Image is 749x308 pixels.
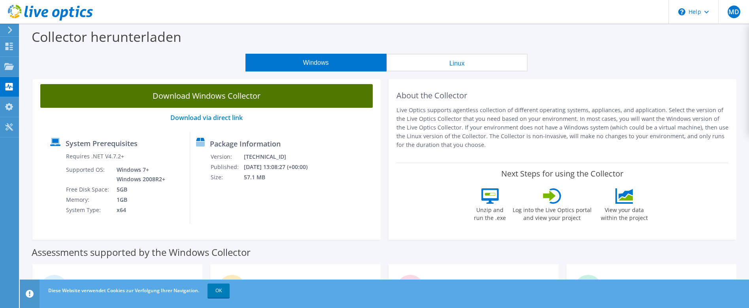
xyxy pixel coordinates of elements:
[111,184,167,195] td: 5GB
[243,162,318,172] td: [DATE] 13:08:27 (+00:00)
[66,205,111,215] td: System Type:
[111,195,167,205] td: 1GB
[111,205,167,215] td: x64
[210,140,281,148] label: Package Information
[170,113,243,122] a: Download via direct link
[728,6,740,18] span: MD
[396,106,729,149] p: Live Optics supports agentless collection of different operating systems, appliances, and applica...
[243,152,318,162] td: [TECHNICAL_ID]
[48,287,199,294] span: Diese Website verwendet Cookies zur Verfolgung Ihrer Navigation.
[596,204,653,222] label: View your data within the project
[210,152,243,162] td: Version:
[501,169,623,178] label: Next Steps for using the Collector
[472,204,508,222] label: Unzip and run the .exe
[396,91,729,100] h2: About the Collector
[66,139,138,147] label: System Prerequisites
[66,165,111,184] td: Supported OS:
[210,162,243,172] td: Published:
[208,284,230,298] a: OK
[245,54,387,71] button: Windows
[66,152,124,160] label: Requires .NET V4.7.2+
[387,54,528,71] button: Linux
[111,165,167,184] td: Windows 7+ Windows 2008R2+
[243,172,318,182] td: 57.1 MB
[66,195,111,205] td: Memory:
[210,172,243,182] td: Size:
[32,248,251,256] label: Assessments supported by the Windows Collector
[678,8,685,15] svg: \n
[512,204,592,222] label: Log into the Live Optics portal and view your project
[32,28,181,46] label: Collector herunterladen
[66,184,111,195] td: Free Disk Space:
[40,84,373,108] a: Download Windows Collector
